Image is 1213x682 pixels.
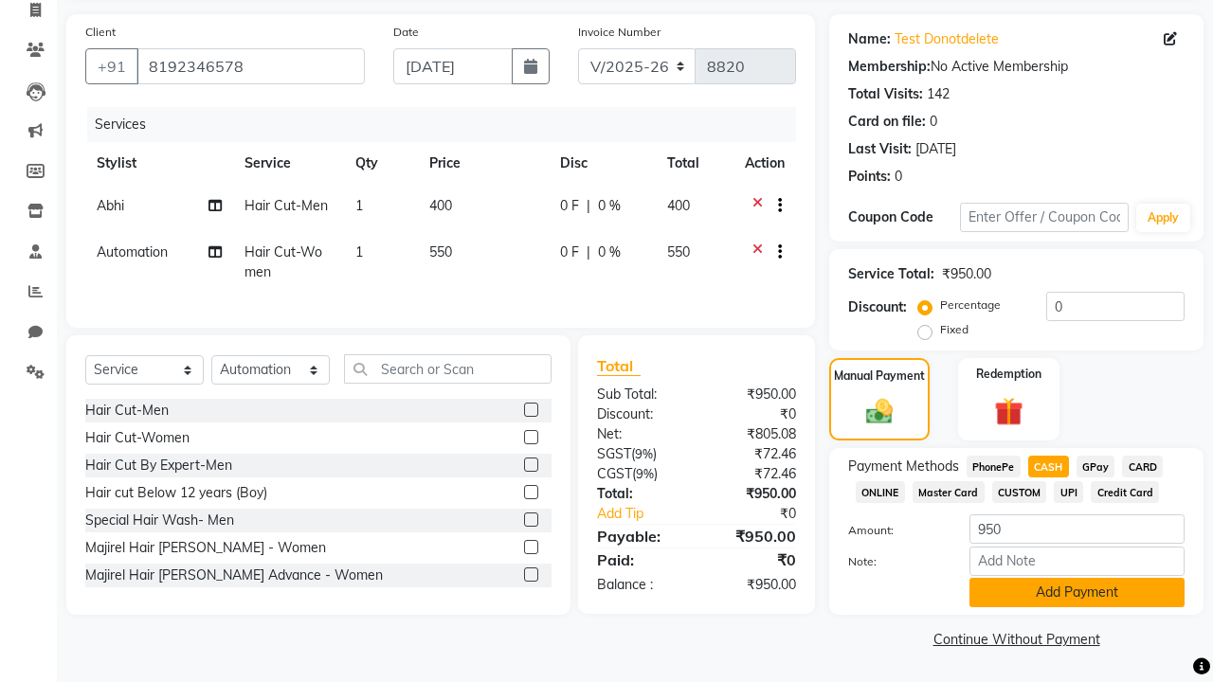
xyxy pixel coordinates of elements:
[986,394,1033,430] img: _gift.svg
[969,514,1185,544] input: Amount
[344,142,418,185] th: Qty
[85,456,232,476] div: Hair Cut By Expert-Men
[833,630,1200,650] a: Continue Without Payment
[97,243,168,260] span: Automation
[733,142,796,185] th: Action
[913,481,985,503] span: Master Card
[967,456,1021,477] span: PhonePe
[697,424,810,444] div: ₹805.08
[597,465,632,482] span: CGST
[848,457,959,476] span: Payment Methods
[697,464,810,484] div: ₹72.46
[85,511,234,530] div: Special Hair Wash- Men
[856,481,905,503] span: ONLINE
[583,444,697,464] div: ( )
[1054,481,1083,503] span: UPI
[848,84,923,104] div: Total Visits:
[848,297,907,317] div: Discount:
[848,167,891,187] div: Points:
[940,321,969,338] label: Fixed
[635,446,653,461] span: 9%
[136,48,365,84] input: Search by Name/Mobile/Email/Code
[697,484,810,504] div: ₹950.00
[976,366,1041,383] label: Redemption
[834,368,925,385] label: Manual Payment
[597,356,641,376] span: Total
[834,553,955,570] label: Note:
[87,107,810,142] div: Services
[549,142,656,185] th: Disc
[915,139,956,159] div: [DATE]
[697,548,810,571] div: ₹0
[940,296,1001,314] label: Percentage
[583,548,697,571] div: Paid:
[355,197,363,214] span: 1
[848,57,1185,77] div: No Active Membership
[960,203,1129,232] input: Enter Offer / Coupon Code
[583,404,697,424] div: Discount:
[848,207,960,227] div: Coupon Code
[598,242,621,262] span: 0 %
[1136,204,1190,232] button: Apply
[583,484,697,504] div: Total:
[583,504,715,524] a: Add Tip
[85,565,383,585] div: Majirel Hair [PERSON_NAME] Advance - Women
[656,142,733,185] th: Total
[244,197,328,214] span: Hair Cut-Men
[697,525,810,547] div: ₹950.00
[848,264,934,284] div: Service Total:
[85,142,233,185] th: Stylist
[344,354,552,384] input: Search or Scan
[85,24,116,41] label: Client
[1077,456,1115,477] span: GPay
[969,547,1185,576] input: Add Note
[85,428,190,448] div: Hair Cut-Women
[578,24,661,41] label: Invoice Number
[418,142,549,185] th: Price
[895,167,902,187] div: 0
[97,197,124,214] span: Abhi
[429,243,452,260] span: 550
[697,404,810,424] div: ₹0
[992,481,1047,503] span: CUSTOM
[583,575,697,595] div: Balance :
[715,504,810,524] div: ₹0
[598,196,621,216] span: 0 %
[587,242,590,262] span: |
[848,57,931,77] div: Membership:
[85,401,169,421] div: Hair Cut-Men
[393,24,419,41] label: Date
[848,112,926,132] div: Card on file:
[233,142,344,185] th: Service
[697,385,810,404] div: ₹950.00
[1122,456,1163,477] span: CARD
[85,538,326,558] div: Majirel Hair [PERSON_NAME] - Women
[1091,481,1159,503] span: Credit Card
[895,29,999,49] a: Test Donotdelete
[1028,456,1069,477] span: CASH
[834,522,955,539] label: Amount:
[927,84,950,104] div: 142
[85,483,267,503] div: Hair cut Below 12 years (Boy)
[560,196,579,216] span: 0 F
[355,243,363,260] span: 1
[583,464,697,484] div: ( )
[636,466,654,481] span: 9%
[587,196,590,216] span: |
[583,424,697,444] div: Net:
[597,445,631,462] span: SGST
[858,396,902,427] img: _cash.svg
[583,525,697,547] div: Payable:
[697,575,810,595] div: ₹950.00
[85,48,138,84] button: +91
[667,243,690,260] span: 550
[583,385,697,404] div: Sub Total:
[930,112,937,132] div: 0
[667,197,690,214] span: 400
[942,264,991,284] div: ₹950.00
[969,578,1185,607] button: Add Payment
[429,197,452,214] span: 400
[244,243,322,280] span: Hair Cut-Women
[848,29,891,49] div: Name:
[848,139,912,159] div: Last Visit:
